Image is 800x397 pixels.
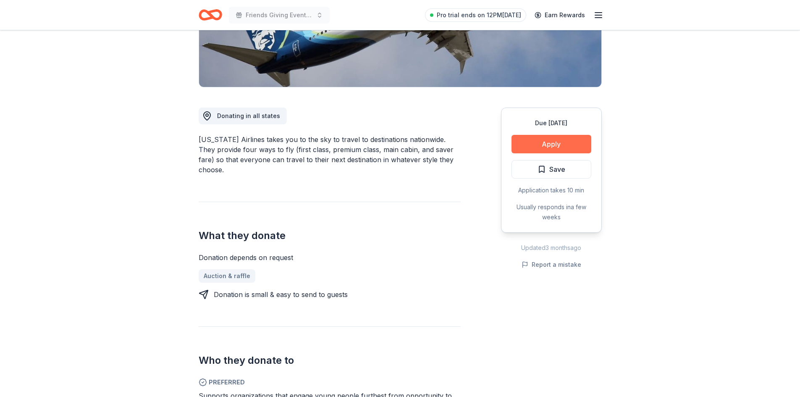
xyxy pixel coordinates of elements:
[425,8,526,22] a: Pro trial ends on 12PM[DATE]
[199,229,461,242] h2: What they donate
[199,377,461,387] span: Preferred
[217,112,280,119] span: Donating in all states
[511,160,591,179] button: Save
[437,10,521,20] span: Pro trial ends on 12PM[DATE]
[199,134,461,175] div: [US_STATE] Airlines takes you to the sky to travel to destinations nationwide. They provide four ...
[246,10,313,20] span: Friends Giving Event 2025
[199,5,222,25] a: Home
[199,269,255,283] a: Auction & raffle
[214,289,348,300] div: Donation is small & easy to send to guests
[229,7,330,24] button: Friends Giving Event 2025
[530,8,590,23] a: Earn Rewards
[522,260,581,270] button: Report a mistake
[511,202,591,222] div: Usually responds in a few weeks
[199,354,461,367] h2: Who they donate to
[199,252,461,263] div: Donation depends on request
[511,135,591,153] button: Apply
[511,185,591,195] div: Application takes 10 min
[511,118,591,128] div: Due [DATE]
[549,164,565,175] span: Save
[501,243,602,253] div: Updated 3 months ago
